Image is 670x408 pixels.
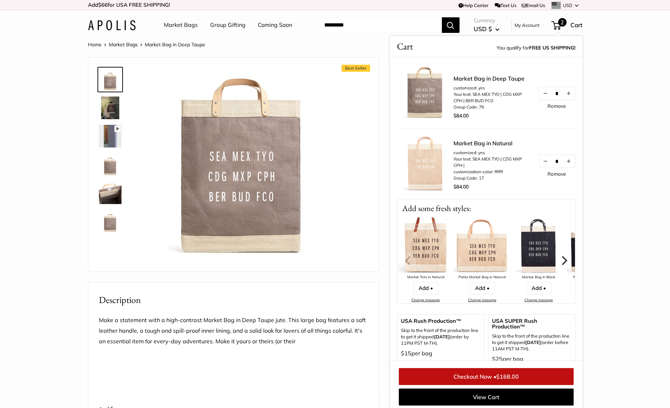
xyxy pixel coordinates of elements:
[401,348,481,369] p: per bag
[562,155,574,168] button: Increase quantity by 1
[497,43,575,53] span: You qualify for
[522,2,545,8] a: Email Us
[570,21,582,29] span: Cart
[510,274,567,281] div: Market Bag in Black
[397,40,413,53] span: Cart
[99,125,121,147] img: Market Bag in Deep Taupe
[397,199,575,217] p: Add some fresh styles:
[453,91,531,104] li: Your text: SEA MEX TYO | CDG MXP CPH | BER BUD FCO
[88,20,136,30] img: Apolis
[210,20,245,30] a: Group Gifting
[109,41,138,48] a: Market Bags
[97,123,123,149] a: Market Bag in Deep Taupe
[558,18,567,27] span: 2
[453,183,469,190] span: $84.00
[99,97,121,119] img: Market Bag in Deep Taupe
[442,17,459,33] button: Search
[547,171,566,176] a: Remove
[492,355,502,362] span: $25
[97,208,123,234] a: Market Bag in Deep Taupe
[99,153,121,176] img: Market Bag in Deep Taupe
[258,20,292,30] a: Coming Soon
[492,354,571,375] p: per bag
[88,41,102,48] a: Home
[401,318,481,324] span: USA Rush Production™
[342,65,370,72] span: Best Seller
[411,298,440,302] a: Change message
[468,298,496,302] a: Change message
[97,95,123,121] a: Market Bag in Deep Taupe
[552,19,582,31] a: 2 Cart
[401,327,481,346] p: Skip to the front of the production line to get it shipped (order by 11PM PST M-TH).
[453,104,531,110] li: Group Code: 79
[547,104,566,109] a: Remove
[458,2,488,8] a: Help Center
[492,318,571,330] span: USA SUPER Rush Production™
[492,333,571,352] span: Skip to the front of the production line to get it shipped (order before 11AM PST M-TH).
[551,158,562,164] input: Quantity
[413,282,438,294] a: Add •
[453,156,531,169] li: Your text: SEA MEX TYO | CDG MXP CPH |
[399,368,574,385] a: Checkout Now •$168.00
[551,90,562,96] input: Quantity
[469,282,494,294] a: Add •
[453,139,531,147] a: Market Bag in Natural
[319,17,442,33] input: Search...
[539,87,551,100] button: Decrease quantity by 1
[97,67,123,92] a: Market Bag in Deep Taupe
[397,274,454,281] div: Market Tote in Natural
[567,274,623,281] div: Petite Market Bag in Black
[525,339,541,345] strong: [DATE]
[399,389,574,406] a: View Cart
[97,180,123,205] a: Market Bag in Deep Taupe
[434,334,450,339] b: [DATE]
[539,155,551,168] button: Decrease quantity by 1
[99,181,121,204] img: Market Bag in Deep Taupe
[99,210,121,232] img: Market Bag in Deep Taupe
[562,87,574,100] button: Increase quantity by 1
[99,68,121,91] img: Market Bag in Deep Taupe
[524,298,553,302] a: Change message
[453,150,531,156] li: customized: yes
[454,274,510,281] div: Petite Market Bag in Natural
[453,175,531,181] li: Group Code: 17
[401,350,411,357] span: $15
[529,45,575,51] strong: FREE US SHIPPING!
[495,2,516,8] a: Text Us
[453,74,531,83] a: Market Bag in Deep Taupe
[474,16,499,25] span: Currency
[98,1,108,8] span: $66
[453,112,469,119] span: $84.00
[453,85,531,91] li: customized: yes
[88,40,205,49] nav: Breadcrumb
[99,293,368,307] h2: Description
[164,20,198,30] a: Market Bags
[563,2,573,8] span: USD
[453,169,531,175] li: customization-color: ffffff
[556,253,571,268] button: Next
[474,25,492,33] span: USD $
[145,68,340,263] img: customizer-prod
[515,21,540,29] a: My Account
[145,41,205,48] span: Market Bag in Deep Taupe
[474,23,499,35] button: USD $
[526,282,551,294] a: Add •
[496,373,519,380] span: $168.00
[97,152,123,177] a: Market Bag in Deep Taupe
